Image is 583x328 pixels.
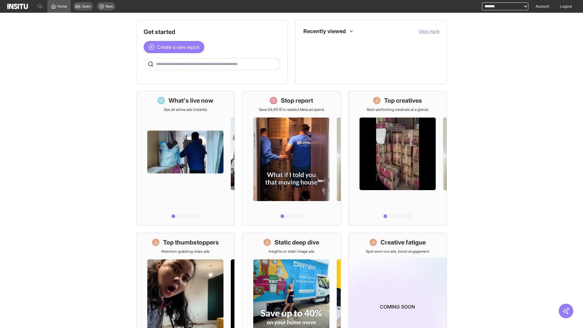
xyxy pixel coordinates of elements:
[161,249,210,254] p: Attention-grabbing video ads
[419,28,439,34] button: View more
[367,107,428,112] p: Best-performing creatives at a glance
[316,41,342,46] span: What's live now
[163,238,219,247] h1: Top thumbstoppers
[144,28,280,36] h1: Get started
[348,91,447,226] a: Top creativesBest-performing creatives at a glance
[305,67,312,74] div: Insights
[305,40,312,47] div: Dashboard
[316,41,435,46] span: What's live now
[316,68,372,73] span: Top 10 Unique Creatives [Beta]
[269,249,314,254] p: Insights on static image ads
[7,4,28,9] img: Logo
[169,96,213,105] h1: What's live now
[144,41,204,53] button: Create a new report
[316,68,435,73] span: Top 10 Unique Creatives [Beta]
[136,91,235,226] a: What's live nowSee all active ads instantly
[316,54,354,59] span: Creative Fatigue [Beta]
[384,96,422,105] h1: Top creatives
[242,91,341,226] a: Stop reportSave £4,417.41 in wasted Meta ad spend
[316,54,435,59] span: Creative Fatigue [Beta]
[274,238,319,247] h1: Static deep dive
[281,96,313,105] h1: Stop report
[419,29,439,34] span: View more
[82,4,91,9] span: Open
[157,43,199,51] span: Create a new report
[105,4,113,9] span: New
[164,107,207,112] p: See all active ads instantly
[305,53,312,60] div: Insights
[259,107,324,112] p: Save £4,417.41 in wasted Meta ad spend
[57,4,67,9] span: Home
